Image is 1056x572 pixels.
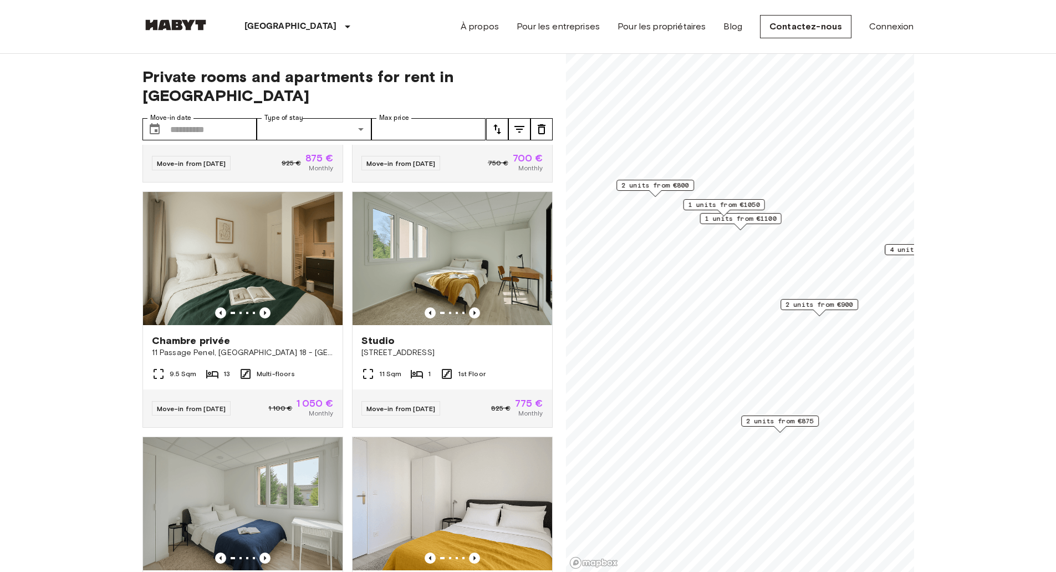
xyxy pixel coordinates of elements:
[305,153,334,163] span: 875 €
[425,553,436,564] button: Previous image
[152,347,334,358] span: 11 Passage Penel, [GEOGRAPHIC_DATA] 18 - [GEOGRAPHIC_DATA]
[157,404,226,413] span: Move-in from [DATE]
[244,20,337,33] p: [GEOGRAPHIC_DATA]
[170,369,197,379] span: 9.5 Sqm
[361,334,395,347] span: Studio
[518,163,543,173] span: Monthly
[259,307,271,318] button: Previous image
[215,553,226,564] button: Previous image
[309,408,333,418] span: Monthly
[142,19,209,31] img: Habyt
[353,192,552,325] img: Marketing picture of unit FR-18-010-011-001
[515,398,543,408] span: 775 €
[683,199,764,216] div: Map marker
[517,20,600,33] a: Pour les entreprises
[352,191,553,428] a: Marketing picture of unit FR-18-010-011-001Previous imagePrevious imageStudio[STREET_ADDRESS]11 S...
[785,300,853,310] span: 2 units from €900
[142,67,553,105] span: Private rooms and apartments for rent in [GEOGRAPHIC_DATA]
[257,369,295,379] span: Multi-floors
[518,408,543,418] span: Monthly
[700,213,781,230] div: Map marker
[223,369,230,379] span: 13
[259,553,271,564] button: Previous image
[282,158,301,168] span: 925 €
[688,200,759,210] span: 1 units from €1050
[425,307,436,318] button: Previous image
[513,153,543,163] span: 700 €
[508,118,530,140] button: tune
[885,244,962,261] div: Map marker
[150,113,191,123] label: Move-in date
[379,369,402,379] span: 11 Sqm
[618,20,706,33] a: Pour les propriétaires
[143,437,343,570] img: Marketing picture of unit FR-18-010-013-001
[491,403,511,413] span: 825 €
[723,20,742,33] a: Blog
[869,20,914,33] a: Connexion
[157,159,226,168] span: Move-in from [DATE]
[621,180,689,190] span: 2 units from €800
[469,307,480,318] button: Previous image
[215,307,226,318] button: Previous image
[469,553,480,564] button: Previous image
[780,299,858,316] div: Map marker
[488,158,508,168] span: 750 €
[741,416,819,433] div: Map marker
[486,118,508,140] button: tune
[890,245,957,255] span: 4 units from €700
[142,191,343,428] a: Marketing picture of unit FR-18-011-001-008Previous imagePrevious imageChambre privée11 Passage P...
[366,404,436,413] span: Move-in from [DATE]
[366,159,436,168] span: Move-in from [DATE]
[530,118,553,140] button: tune
[264,113,303,123] label: Type of stay
[616,180,694,197] div: Map marker
[461,20,499,33] a: À propos
[268,403,292,413] span: 1 100 €
[379,113,409,123] label: Max price
[361,347,543,358] span: [STREET_ADDRESS]
[309,163,333,173] span: Monthly
[746,416,814,426] span: 2 units from €875
[458,369,486,379] span: 1st Floor
[297,398,333,408] span: 1 050 €
[760,15,851,38] a: Contactez-nous
[143,192,343,325] img: Marketing picture of unit FR-18-011-001-008
[705,214,776,224] span: 1 units from €1100
[569,556,618,569] a: Mapbox logo
[152,334,231,347] span: Chambre privée
[428,369,431,379] span: 1
[353,437,552,570] img: Marketing picture of unit FR-18-010-002-001
[144,118,166,140] button: Choose date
